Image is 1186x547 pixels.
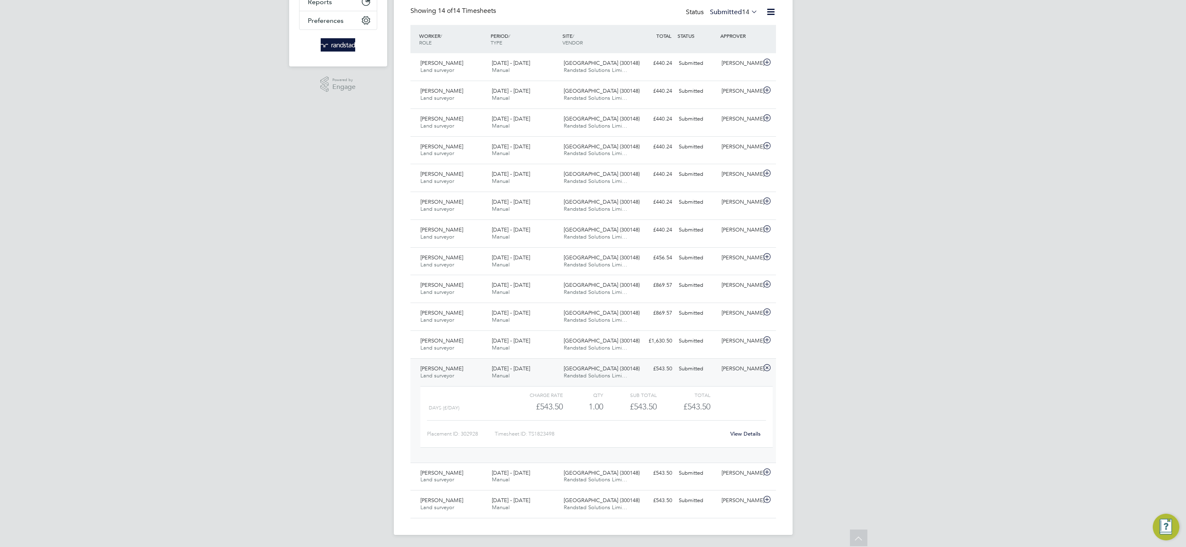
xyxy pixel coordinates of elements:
span: [GEOGRAPHIC_DATA] (300148) [564,497,640,504]
span: [DATE] - [DATE] [492,170,530,177]
span: [DATE] - [DATE] [492,226,530,233]
span: ROLE [419,39,432,46]
a: Go to home page [299,38,377,52]
span: Manual [492,476,510,483]
div: £440.24 [632,195,675,209]
span: Land surveyor [420,233,454,240]
span: Land surveyor [420,476,454,483]
span: [DATE] - [DATE] [492,365,530,372]
a: Powered byEngage [320,76,356,92]
span: [GEOGRAPHIC_DATA] (300148) [564,115,640,122]
span: Randstad Solutions Limi… [564,288,627,296]
span: Manual [492,122,510,129]
div: [PERSON_NAME] [718,57,761,70]
div: Submitted [675,57,719,70]
span: Preferences [308,17,344,25]
span: Land surveyor [420,150,454,157]
span: [GEOGRAPHIC_DATA] (300148) [564,59,640,67]
div: Submitted [675,112,719,126]
div: [PERSON_NAME] [718,195,761,209]
span: Engage [332,84,356,91]
div: Timesheet ID: TS1823498 [495,427,725,441]
div: [PERSON_NAME] [718,278,761,292]
span: [DATE] - [DATE] [492,198,530,205]
div: Submitted [675,140,719,154]
span: Randstad Solutions Limi… [564,476,627,483]
div: Submitted [675,306,719,320]
div: [PERSON_NAME] [718,466,761,480]
span: [GEOGRAPHIC_DATA] (300148) [564,281,640,288]
span: £543.50 [683,402,710,411]
span: [PERSON_NAME] [420,365,463,372]
div: WORKER [417,28,489,50]
div: Showing [410,7,498,15]
span: Randstad Solutions Limi… [564,344,627,351]
span: Land surveyor [420,177,454,185]
div: £440.24 [632,140,675,154]
span: Land surveyor [420,122,454,129]
span: Manual [492,177,510,185]
span: Land surveyor [420,261,454,268]
div: [PERSON_NAME] [718,84,761,98]
div: £543.50 [632,362,675,376]
span: / [508,32,510,39]
span: [DATE] - [DATE] [492,143,530,150]
span: Days (£/day) [429,405,459,411]
span: [GEOGRAPHIC_DATA] (300148) [564,254,640,261]
span: [GEOGRAPHIC_DATA] (300148) [564,365,640,372]
div: Charge rate [509,390,562,400]
span: [PERSON_NAME] [420,497,463,504]
div: £440.24 [632,84,675,98]
div: [PERSON_NAME] [718,223,761,237]
div: Submitted [675,223,719,237]
span: Powered by [332,76,356,84]
span: [GEOGRAPHIC_DATA] (300148) [564,226,640,233]
img: randstad-logo-retina.png [321,38,355,52]
span: Manual [492,233,510,240]
span: Manual [492,150,510,157]
div: Submitted [675,466,719,480]
div: STATUS [675,28,719,43]
div: Submitted [675,84,719,98]
span: Land surveyor [420,67,454,74]
span: Land surveyor [420,344,454,351]
span: Randstad Solutions Limi… [564,205,627,212]
div: Submitted [675,362,719,376]
span: [GEOGRAPHIC_DATA] (300148) [564,87,640,94]
div: £543.50 [509,400,562,414]
span: [PERSON_NAME] [420,309,463,316]
span: [PERSON_NAME] [420,337,463,344]
span: / [440,32,442,39]
div: Status [686,7,759,18]
span: Land surveyor [420,288,454,296]
div: Placement ID: 302928 [427,427,495,441]
span: Randstad Solutions Limi… [564,504,627,511]
span: [DATE] - [DATE] [492,59,530,67]
div: Submitted [675,334,719,348]
span: [DATE] - [DATE] [492,115,530,122]
div: £869.57 [632,306,675,320]
span: 14 [742,8,749,16]
span: / [572,32,574,39]
div: [PERSON_NAME] [718,251,761,265]
span: [PERSON_NAME] [420,143,463,150]
div: 1.00 [563,400,603,414]
span: [DATE] - [DATE] [492,254,530,261]
span: Randstad Solutions Limi… [564,233,627,240]
div: Submitted [675,195,719,209]
div: APPROVER [718,28,761,43]
div: Submitted [675,251,719,265]
span: Land surveyor [420,205,454,212]
span: [PERSON_NAME] [420,87,463,94]
span: [GEOGRAPHIC_DATA] (300148) [564,198,640,205]
span: Randstad Solutions Limi… [564,150,627,157]
span: Manual [492,504,510,511]
span: Land surveyor [420,94,454,101]
span: [GEOGRAPHIC_DATA] (300148) [564,309,640,316]
span: TYPE [491,39,502,46]
span: Randstad Solutions Limi… [564,316,627,323]
span: Manual [492,372,510,379]
div: £869.57 [632,278,675,292]
span: Manual [492,205,510,212]
span: Manual [492,94,510,101]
